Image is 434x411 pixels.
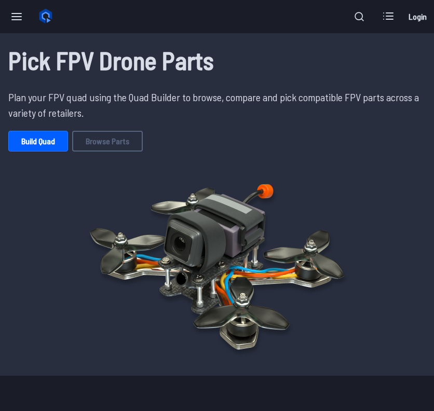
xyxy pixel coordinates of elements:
h1: Pick FPV Drone Parts [8,42,426,79]
a: Login [405,6,430,27]
a: Browse Parts [72,131,143,152]
img: Quadcopter [67,160,367,367]
p: Plan your FPV quad using the Quad Builder to browse, compare and pick compatible FPV parts across... [8,89,426,120]
a: Build Quad [8,131,68,152]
